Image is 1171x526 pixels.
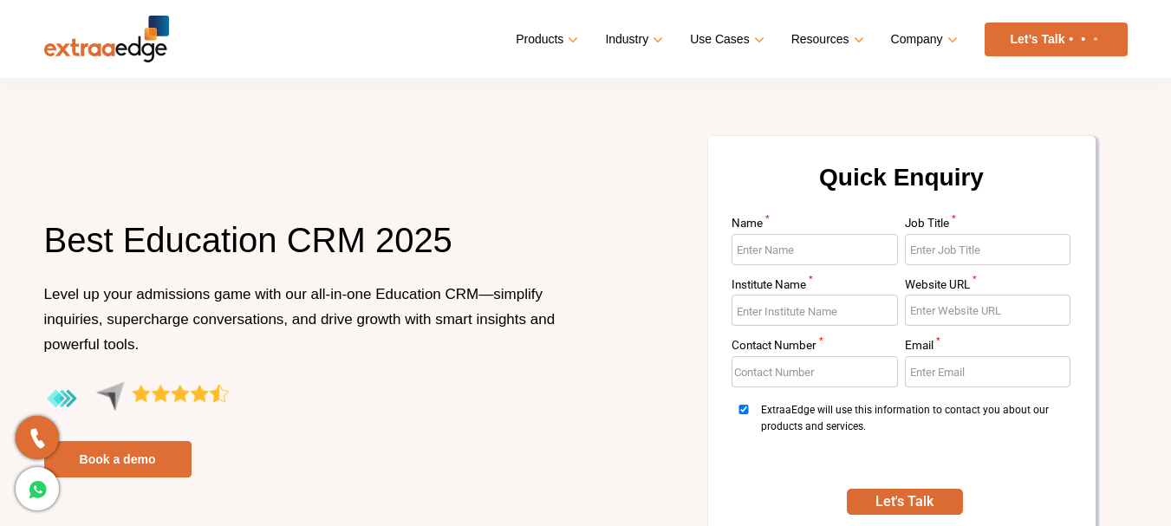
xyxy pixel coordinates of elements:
[44,381,229,417] img: aggregate-rating-by-users
[690,27,760,52] a: Use Cases
[905,356,1071,387] input: Enter Email
[905,218,1071,234] label: Job Title
[985,23,1128,56] a: Let’s Talk
[732,234,898,265] input: Enter Name
[905,340,1071,356] label: Email
[516,27,575,52] a: Products
[905,279,1071,295] label: Website URL
[44,441,192,477] a: Book a demo
[791,27,861,52] a: Resources
[732,340,898,356] label: Contact Number
[905,234,1071,265] input: Enter Job Title
[732,295,898,326] input: Enter Institute Name
[905,295,1071,326] input: Enter Website URL
[761,402,1065,467] span: ExtraaEdge will use this information to contact you about our products and services.
[732,405,756,414] input: ExtraaEdge will use this information to contact you about our products and services.
[44,286,556,353] span: Level up your admissions game with our all-in-one Education CRM—simplify inquiries, supercharge c...
[847,489,963,515] button: SUBMIT
[732,279,898,295] label: Institute Name
[605,27,660,52] a: Industry
[732,218,898,234] label: Name
[891,27,954,52] a: Company
[729,157,1075,218] h2: Quick Enquiry
[732,356,898,387] input: Enter Contact Number
[44,218,573,282] h1: Best Education CRM 2025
